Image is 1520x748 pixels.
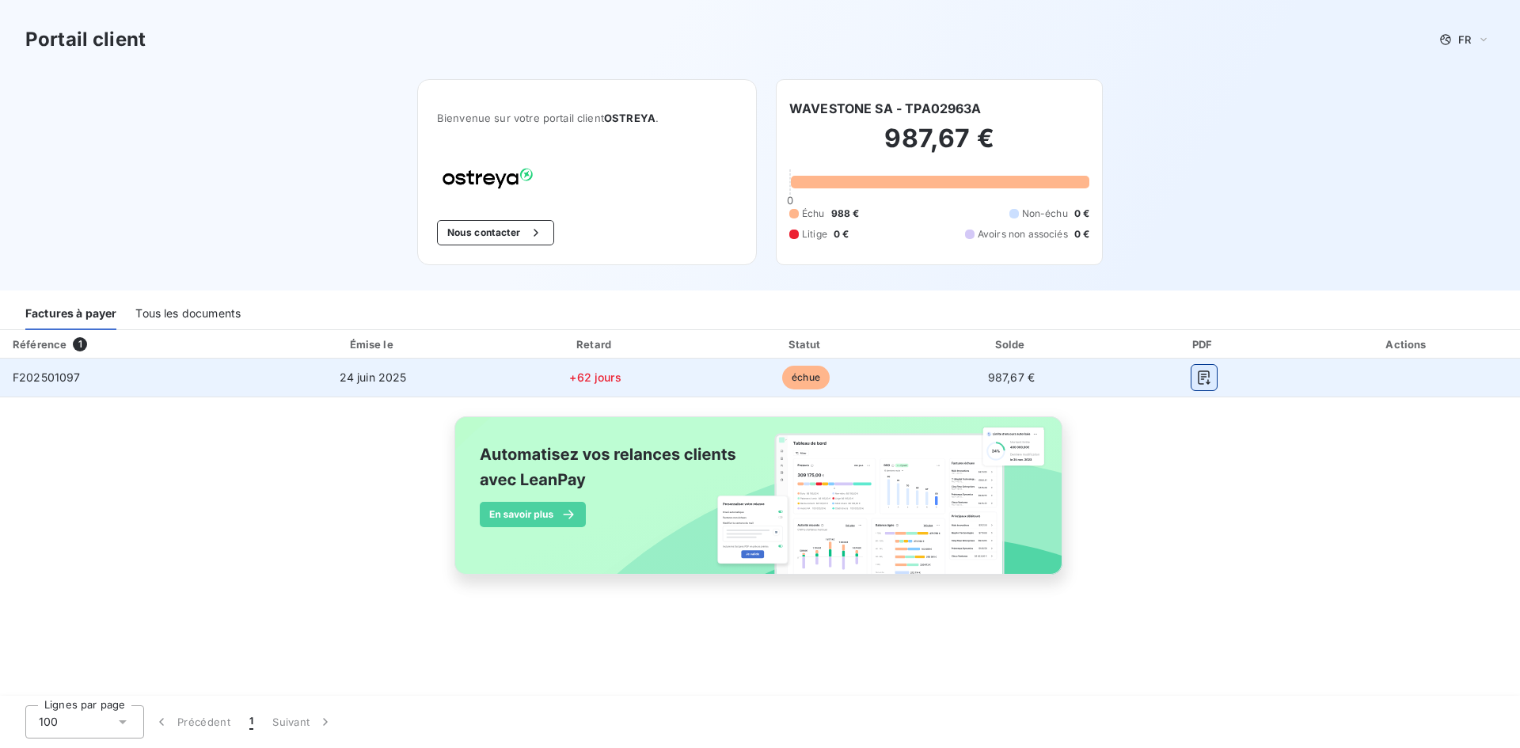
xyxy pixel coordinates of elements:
[1022,207,1068,221] span: Non-échu
[73,337,87,351] span: 1
[988,370,1035,384] span: 987,67 €
[604,112,655,124] span: OSTREYA
[135,297,241,330] div: Tous les documents
[440,407,1080,602] img: banner
[787,194,793,207] span: 0
[340,370,407,384] span: 24 juin 2025
[834,227,849,241] span: 0 €
[789,123,1089,170] h2: 987,67 €
[1074,207,1089,221] span: 0 €
[144,705,240,739] button: Précédent
[802,227,827,241] span: Litige
[25,297,116,330] div: Factures à payer
[13,370,81,384] span: F202501097
[1298,336,1517,352] div: Actions
[789,99,982,118] h6: WAVESTONE SA - TPA02963A
[249,714,253,730] span: 1
[1116,336,1292,352] div: PDF
[802,207,825,221] span: Échu
[705,336,907,352] div: Statut
[263,705,343,739] button: Suivant
[831,207,860,221] span: 988 €
[1074,227,1089,241] span: 0 €
[978,227,1068,241] span: Avoirs non associés
[25,25,146,54] h3: Portail client
[260,336,486,352] div: Émise le
[437,162,538,195] img: Company logo
[240,705,263,739] button: 1
[13,338,66,351] div: Référence
[913,336,1109,352] div: Solde
[437,112,737,124] span: Bienvenue sur votre portail client .
[39,714,58,730] span: 100
[437,220,554,245] button: Nous contacter
[569,370,621,384] span: +62 jours
[492,336,699,352] div: Retard
[782,366,830,389] span: échue
[1458,33,1471,46] span: FR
